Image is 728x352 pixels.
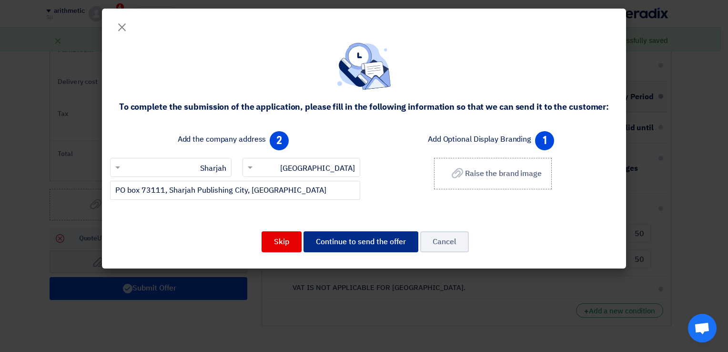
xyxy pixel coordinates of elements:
[119,101,609,112] div: To complete the submission of the application, please fill in the following information so that w...
[428,134,531,145] font: Add Optional Display Branding
[465,168,542,179] span: Raise the brand image
[420,231,469,252] button: Cancel
[337,43,391,90] img: empty_state_contact.svg
[270,131,289,150] span: 2
[109,15,135,34] button: Close
[303,231,418,252] button: Continue to send the offer
[110,181,360,200] input: Add an address
[535,131,554,150] span: 1
[262,231,302,252] button: Skip
[116,12,128,41] span: ×
[688,314,717,342] div: Open chat
[178,134,266,145] label: Add the company address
